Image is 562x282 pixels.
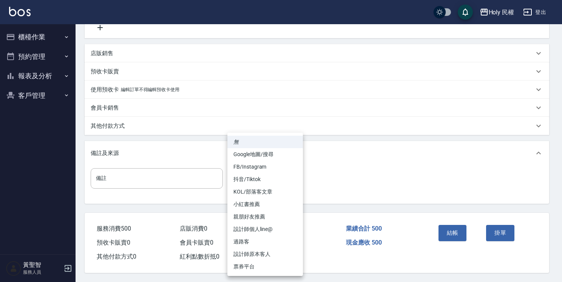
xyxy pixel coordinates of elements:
li: KOL/部落客文章 [227,186,303,198]
li: 親朋好友推薦 [227,211,303,223]
em: 無 [233,138,239,146]
li: 抖音/Tiktok [227,173,303,186]
li: 票券平台 [227,260,303,273]
li: FB/Instagram [227,161,303,173]
li: 設計師原本客人 [227,248,303,260]
li: 設計師個人line@ [227,223,303,236]
li: Google地圖/搜尋 [227,148,303,161]
li: 小紅書推薦 [227,198,303,211]
li: 過路客 [227,236,303,248]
